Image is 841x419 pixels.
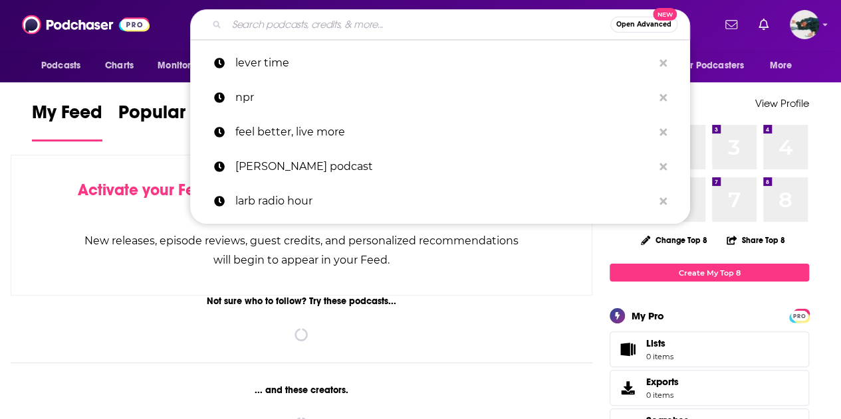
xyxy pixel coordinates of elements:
span: Exports [614,378,641,397]
span: Logged in as fsg.publicity [790,10,819,39]
a: Show notifications dropdown [753,13,774,36]
a: My Feed [32,101,102,141]
input: Search podcasts, credits, & more... [227,14,610,35]
span: Monitoring [158,56,205,75]
span: For Podcasters [680,56,744,75]
img: User Profile [790,10,819,39]
a: feel better, live more [190,115,690,149]
div: Not sure who to follow? Try these podcasts... [11,295,592,307]
span: 0 items [646,352,673,361]
a: npr [190,80,690,115]
span: 0 items [646,390,679,400]
a: Create My Top 8 [610,264,809,282]
a: View Profile [755,97,809,110]
button: Share Top 8 [726,227,786,253]
button: open menu [761,53,809,78]
button: Show profile menu [790,10,819,39]
div: New releases, episode reviews, guest credits, and personalized recommendations will begin to appe... [78,231,525,270]
div: by following Podcasts, Creators, Lists, and other Users! [78,181,525,219]
span: My Feed [32,101,102,131]
a: lever time [190,46,690,80]
a: larb radio hour [190,184,690,218]
a: Show notifications dropdown [720,13,743,36]
a: Lists [610,331,809,367]
div: My Pro [632,309,664,322]
span: Charts [105,56,134,75]
span: Lists [646,337,673,349]
span: Activate your Feed [78,180,214,200]
img: Podchaser - Follow, Share and Rate Podcasts [22,12,150,37]
span: Lists [646,337,665,349]
a: Popular Feed [118,101,231,141]
span: New [653,8,677,21]
a: PRO [791,310,807,320]
a: Exports [610,370,809,406]
span: Exports [646,376,679,388]
span: Popular Feed [118,101,231,131]
span: Lists [614,340,641,359]
button: open menu [671,53,763,78]
p: larb radio hour [235,184,653,218]
button: open menu [148,53,222,78]
div: ... and these creators. [11,384,592,396]
button: open menu [32,53,98,78]
span: More [770,56,792,75]
span: Open Advanced [616,21,671,28]
p: liz moody podcast [235,149,653,184]
span: Podcasts [41,56,80,75]
button: Open AdvancedNew [610,17,677,33]
a: Charts [96,53,142,78]
p: npr [235,80,653,115]
div: Search podcasts, credits, & more... [190,9,690,40]
span: PRO [791,311,807,321]
a: [PERSON_NAME] podcast [190,149,690,184]
p: feel better, live more [235,115,653,149]
p: lever time [235,46,653,80]
button: Change Top 8 [633,232,715,248]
